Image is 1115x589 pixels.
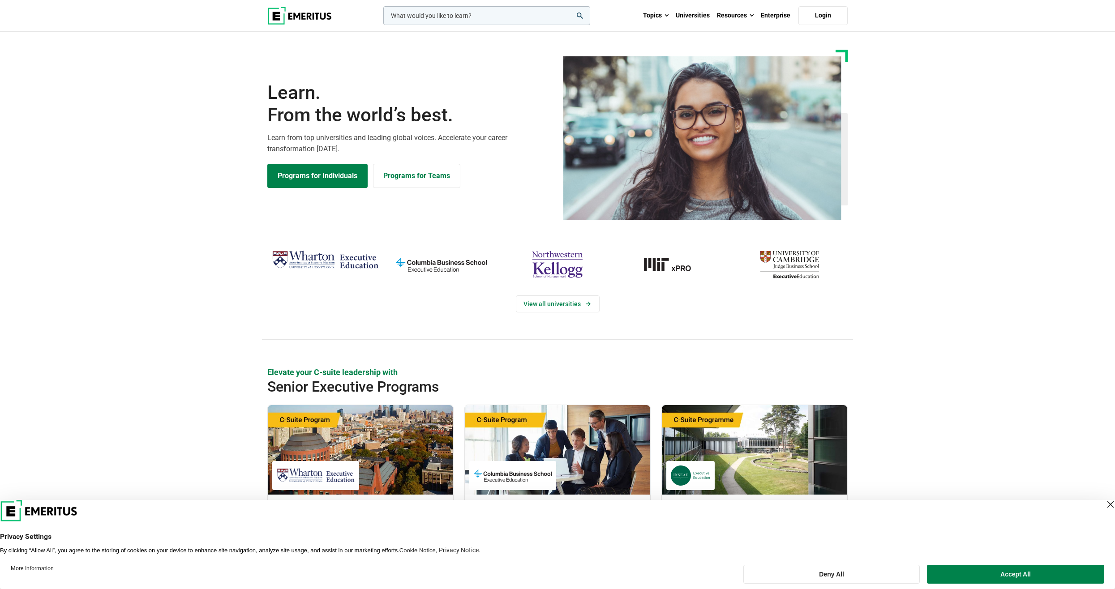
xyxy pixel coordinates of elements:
h4: [PERSON_NAME] Executive Education [272,499,449,507]
img: Chief Financial Officer Program | Online Finance Course [465,405,650,495]
a: Explore Programs [267,164,368,188]
h2: Senior Executive Programs [267,378,789,396]
a: Leadership Course by Wharton Executive Education - September 24, 2025 Wharton Executive Education... [268,405,453,551]
img: Chief Strategy Officer (CSO) Programme | Online Leadership Course [662,405,847,495]
img: cambridge-judge-business-school [736,247,843,282]
a: View Universities [516,295,600,312]
a: Finance Course by Columbia Business School Executive Education - September 29, 2025 Columbia Busi... [465,405,650,551]
h4: INSEAD Executive Education [666,499,843,507]
span: From the world’s best. [267,104,552,126]
img: northwestern-kellogg [504,247,611,282]
p: Learn from top universities and leading global voices. Accelerate your career transformation [DATE]. [267,132,552,155]
img: columbia-business-school [388,247,495,282]
img: Wharton Executive Education [277,465,355,486]
img: Columbia Business School Executive Education [474,465,552,486]
a: Explore for Business [373,164,460,188]
img: MIT xPRO [620,247,727,282]
a: Leadership Course by INSEAD Executive Education - October 14, 2025 INSEAD Executive Education INS... [662,405,847,551]
a: MIT-xPRO [620,247,727,282]
input: woocommerce-product-search-field-0 [383,6,590,25]
a: Login [798,6,848,25]
img: Learn from the world's best [563,56,841,220]
img: INSEAD Executive Education [671,465,710,486]
img: Global C-Suite Program | Online Leadership Course [268,405,453,495]
h1: Learn. [267,81,552,127]
img: Wharton Executive Education [272,247,379,273]
h4: Columbia Business School Executive Education [469,499,646,507]
p: Elevate your C-suite leadership with [267,367,848,378]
